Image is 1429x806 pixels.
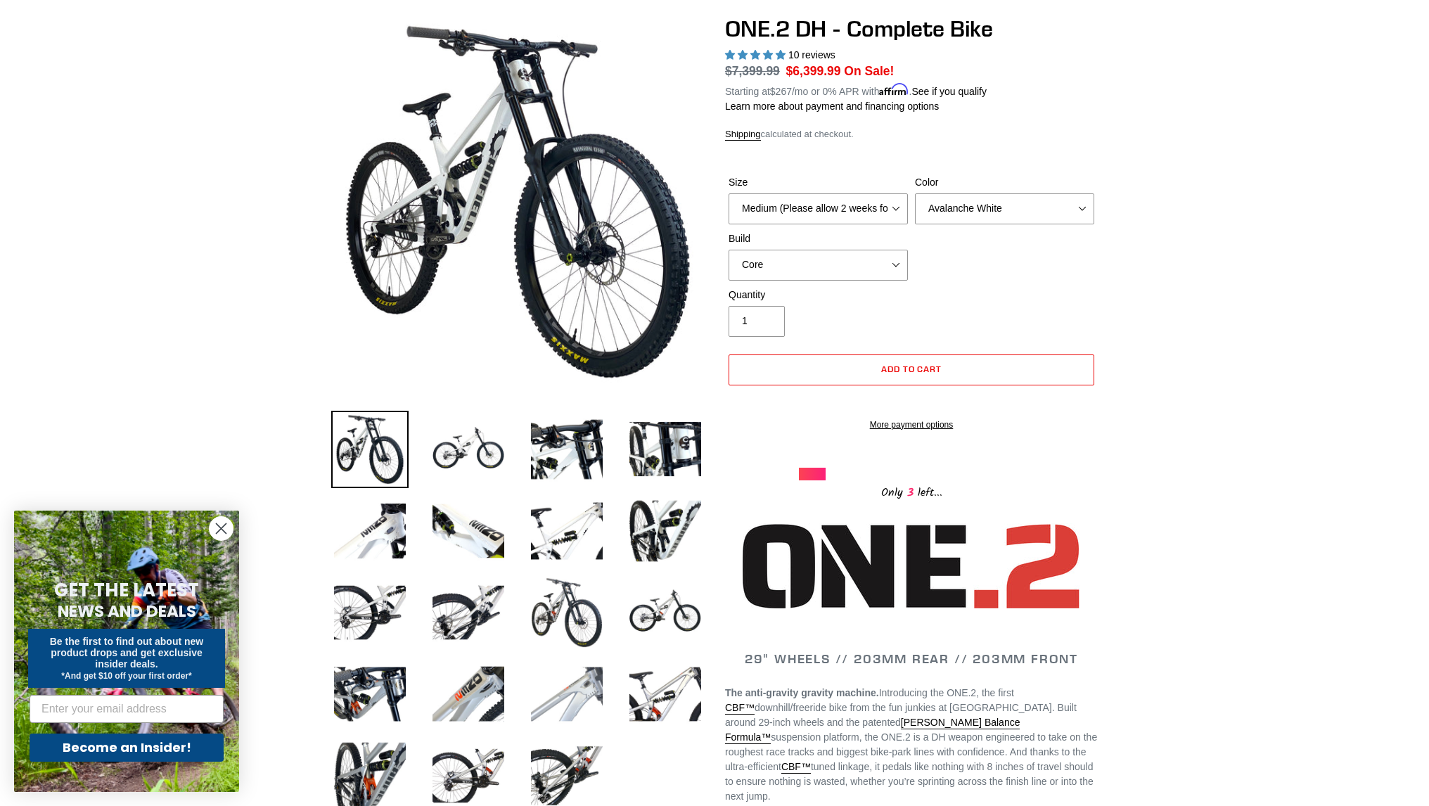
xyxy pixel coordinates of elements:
[725,49,788,60] span: 5.00 stars
[331,492,409,570] img: Load image into Gallery viewer, ONE.2 DH - Complete Bike
[725,101,939,112] a: Learn more about payment and financing options
[786,64,841,78] span: $6,399.99
[430,411,507,488] img: Load image into Gallery viewer, ONE.2 DH - Complete Bike
[725,81,987,99] p: Starting at /mo or 0% APR with .
[770,86,792,97] span: $267
[331,655,409,733] img: Load image into Gallery viewer, ONE.2 DH - Complete Bike
[627,492,704,570] img: Load image into Gallery viewer, ONE.2 DH - Complete Bike
[881,364,942,374] span: Add to cart
[61,671,191,681] span: *And get $10 off your first order*
[30,734,224,762] button: Become an Insider!
[430,492,507,570] img: Load image into Gallery viewer, ONE.2 DH - Complete Bike
[627,655,704,733] img: Load image into Gallery viewer, ONE.2 DH - Complete Bike
[788,49,835,60] span: 10 reviews
[725,64,780,78] s: $7,399.99
[528,574,605,651] img: Load image into Gallery viewer, ONE.2 DH - Complete Bike
[528,492,605,570] img: Load image into Gallery viewer, ONE.2 DH - Complete Bike
[903,484,918,501] span: 3
[729,288,908,302] label: Quantity
[50,636,204,670] span: Be the first to find out about new product drops and get exclusive insider deals.
[54,577,199,603] span: GET THE LATEST
[915,175,1094,190] label: Color
[879,84,909,96] span: Affirm
[528,411,605,488] img: Load image into Gallery viewer, ONE.2 DH - Complete Bike
[331,574,409,651] img: Load image into Gallery viewer, ONE.2 DH - Complete Bike
[729,354,1094,385] button: Add to cart
[627,574,704,651] img: Load image into Gallery viewer, ONE.2 DH - Complete Bike
[627,411,704,488] img: Load image into Gallery viewer, ONE.2 DH - Complete Bike
[58,600,196,622] span: NEWS AND DEALS
[729,418,1094,431] a: More payment options
[844,62,894,80] span: On Sale!
[30,695,224,723] input: Enter your email address
[209,516,233,541] button: Close dialog
[725,127,1098,141] div: calculated at checkout.
[729,175,908,190] label: Size
[745,651,1078,667] span: 29" WHEELS // 203MM REAR // 203MM FRONT
[725,129,761,141] a: Shipping
[725,687,1097,802] span: Introducing the ONE.2, the first downhill/freeride bike from the fun junkies at [GEOGRAPHIC_DATA]...
[528,655,605,733] img: Load image into Gallery viewer, ONE.2 DH - Complete Bike
[331,411,409,488] img: Load image into Gallery viewer, ONE.2 DH - Complete Bike
[781,761,811,774] a: CBF™
[729,231,908,246] label: Build
[799,480,1024,502] div: Only left...
[430,655,507,733] img: Load image into Gallery viewer, ONE.2 DH - Complete Bike
[725,702,755,715] a: CBF™
[725,15,1098,42] h1: ONE.2 DH - Complete Bike
[911,86,987,97] a: See if you qualify - Learn more about Affirm Financing (opens in modal)
[725,687,879,698] strong: The anti-gravity gravity machine.
[430,574,507,651] img: Load image into Gallery viewer, ONE.2 DH - Complete Bike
